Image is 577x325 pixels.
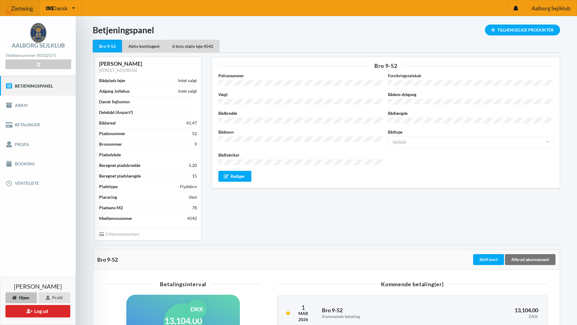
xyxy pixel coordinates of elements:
div: Bro 9-52 [218,63,553,68]
label: Vægt [218,91,384,98]
div: 4542 [187,215,197,221]
div: 9 [194,141,197,147]
span: 3 Abonnement(er) [99,231,139,237]
div: Bro 9-52 [97,257,472,263]
div: Kommende betaling [322,314,433,319]
strong: 98102575 [37,53,56,58]
div: Rediger [218,171,252,182]
label: Bådfabrikat [218,152,384,158]
div: DKK [442,314,538,319]
div: Beregnet pladsbredde [99,162,140,168]
div: Aalborg Sejlklub [12,43,65,48]
div: Bådareal [99,120,116,126]
div: 5.20 [189,162,197,168]
div: [PERSON_NAME] [99,60,197,67]
span: Aalborg Sejlklub [532,5,570,11]
div: Aktiv kontingent [122,40,166,52]
div: Bronummer [99,141,122,147]
div: Tilgængelige Produkter [485,25,560,35]
h1: Betjeningspanel [93,25,560,35]
div: 2026 [298,317,308,323]
label: Policenummer [218,73,384,79]
div: Dansk Sejlunion [99,99,130,105]
div: 15 [192,173,197,179]
div: 1 [298,304,308,310]
label: Bådtype [388,129,553,135]
div: Adgang Jollehus [99,88,130,94]
h3: 13,104.00 [442,307,538,319]
div: Pladsdybde [99,152,121,158]
div: Vest [189,194,197,200]
div: Betalingsinterval [106,281,260,287]
div: Telefonnummer: [5,51,71,60]
span: Dansk [52,5,68,11]
div: Kommende betaling(er) [277,281,547,287]
span: [PERSON_NAME] [14,283,62,289]
div: Placering [99,194,117,200]
div: 41.47 [186,120,197,126]
div: Profil [38,292,70,303]
div: Pladstype [99,184,118,190]
div: Beregnet pladslængde [99,173,141,179]
div: Delebåd (Anpart?) [99,109,133,115]
label: Bådens dybgang [388,91,553,98]
div: 52 [192,131,197,137]
div: Mar [298,310,308,317]
label: Bådnavn [218,129,384,135]
label: Bådbredde [218,110,384,116]
label: Forsikringsselskab [388,73,553,79]
div: Bådplads lejer [99,78,126,84]
div: Hjem [5,292,37,303]
div: Skift kort [473,254,504,265]
div: Pladsnummer [99,131,125,137]
label: Bådlængde [388,110,553,116]
div: Intet valgt [178,78,197,84]
div: Afbryd abonnement [505,254,555,265]
img: logo [30,23,46,43]
div: 78 [192,205,197,211]
button: Log ud [5,305,70,317]
a: [STREET_ADDRESS] [99,68,137,73]
div: DKK [187,299,207,319]
div: Intet valgt [178,88,197,94]
div: Bro 9-52 [93,40,122,53]
h3: Bro 9-52 [322,307,433,319]
div: Medlemsnummer [99,215,132,221]
div: 6 tons stativ leje 4542 [166,40,220,52]
div: Flydebro [180,184,197,190]
div: Pladsens M2 [99,205,123,211]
